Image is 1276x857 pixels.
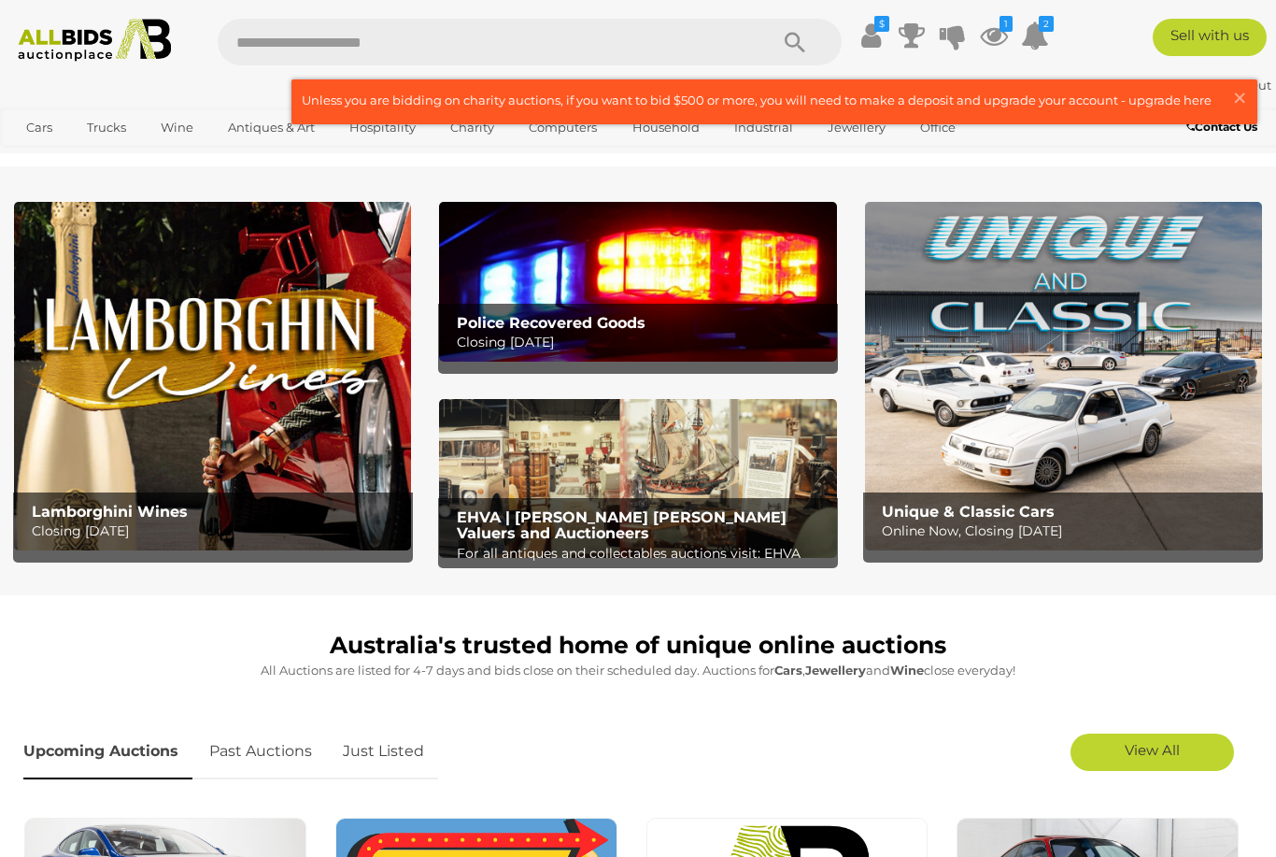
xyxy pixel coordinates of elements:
[439,399,836,558] img: EHVA | Evans Hastings Valuers and Auctioneers
[865,202,1262,550] img: Unique & Classic Cars
[14,143,77,174] a: Sports
[1039,16,1054,32] i: 2
[9,19,179,62] img: Allbids.com.au
[874,16,889,32] i: $
[1158,78,1211,93] a: Good1
[195,724,326,779] a: Past Auctions
[337,112,428,143] a: Hospitality
[980,19,1008,52] a: 1
[620,112,712,143] a: Household
[329,724,438,779] a: Just Listed
[805,663,866,678] strong: Jewellery
[865,202,1262,550] a: Unique & Classic Cars Unique & Classic Cars Online Now, Closing [DATE]
[882,520,1254,543] p: Online Now, Closing [DATE]
[815,112,898,143] a: Jewellery
[1186,120,1257,134] b: Contact Us
[517,112,609,143] a: Computers
[457,331,829,354] p: Closing [DATE]
[882,503,1055,521] b: Unique & Classic Cars
[890,663,924,678] strong: Wine
[23,633,1253,659] h1: Australia's trusted home of unique online auctions
[1070,734,1234,771] a: View All
[438,112,506,143] a: Charity
[1021,19,1049,52] a: 2
[457,508,787,543] b: EHVA | [PERSON_NAME] [PERSON_NAME] Valuers and Auctioneers
[908,112,968,143] a: Office
[1231,79,1248,116] span: ×
[457,314,645,332] b: Police Recovered Goods
[23,660,1253,681] p: All Auctions are listed for 4-7 days and bids close on their scheduled day. Auctions for , and cl...
[14,112,64,143] a: Cars
[149,112,206,143] a: Wine
[216,112,327,143] a: Antiques & Art
[1125,741,1180,759] span: View All
[439,399,836,558] a: EHVA | Evans Hastings Valuers and Auctioneers EHVA | [PERSON_NAME] [PERSON_NAME] Valuers and Auct...
[1158,78,1208,93] strong: Good1
[1217,78,1271,93] a: Sign Out
[87,143,244,174] a: [GEOGRAPHIC_DATA]
[722,112,805,143] a: Industrial
[439,202,836,361] img: Police Recovered Goods
[1000,16,1013,32] i: 1
[457,542,829,565] p: For all antiques and collectables auctions visit: EHVA
[439,202,836,361] a: Police Recovered Goods Police Recovered Goods Closing [DATE]
[75,112,138,143] a: Trucks
[32,503,188,521] b: Lamborghini Wines
[14,202,411,550] img: Lamborghini Wines
[23,724,192,779] a: Upcoming Auctions
[1153,19,1267,56] a: Sell with us
[32,520,404,543] p: Closing [DATE]
[748,19,842,65] button: Search
[857,19,885,52] a: $
[774,663,802,678] strong: Cars
[14,202,411,550] a: Lamborghini Wines Lamborghini Wines Closing [DATE]
[1211,78,1214,93] span: |
[1186,117,1262,137] a: Contact Us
